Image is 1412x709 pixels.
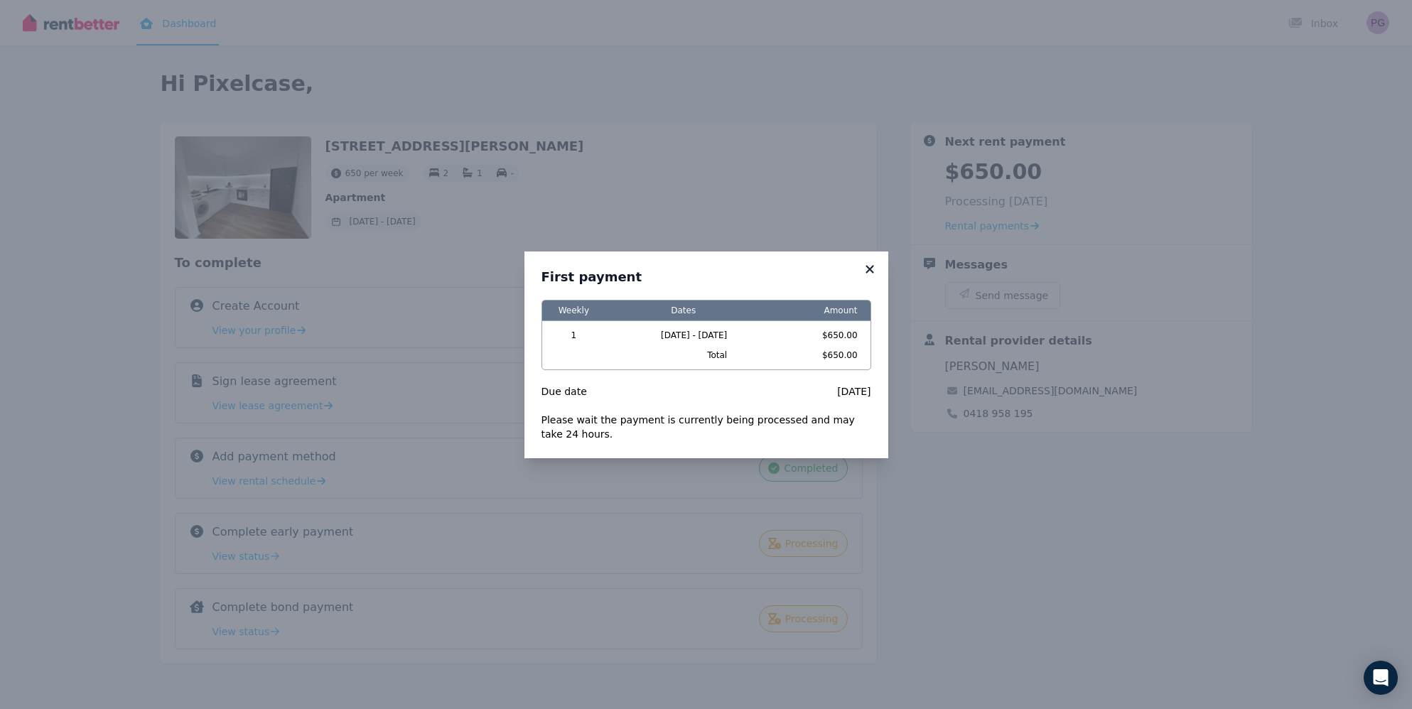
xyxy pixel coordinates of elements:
[541,413,871,441] div: Please wait the payment is currently being processed and may take 24 hours.
[605,350,761,361] span: Total
[605,301,761,320] span: Dates
[541,384,587,399] span: Due date
[770,301,863,320] span: Amount
[551,301,598,320] span: Weekly
[605,330,761,341] span: [DATE] - [DATE]
[770,350,863,361] span: $650.00
[837,384,871,399] span: [DATE]
[551,330,598,341] span: 1
[770,330,863,341] span: $650.00
[541,269,871,286] h3: First payment
[1364,661,1398,695] div: Open Intercom Messenger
